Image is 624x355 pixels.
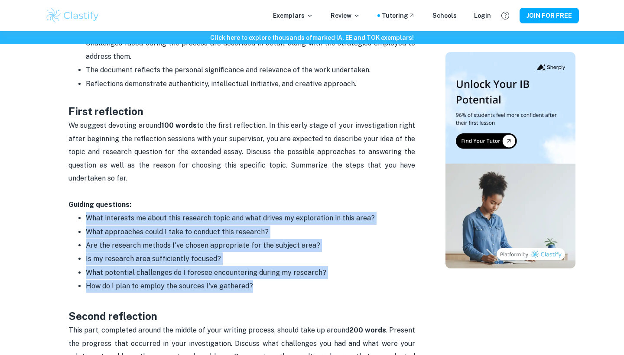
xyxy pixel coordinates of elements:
a: Tutoring [382,11,415,20]
p: How do I plan to employ the sources I've gathered? [86,280,415,293]
strong: Guiding questions: [68,200,131,209]
h3: First reflection [68,103,415,119]
a: Schools [432,11,457,20]
p: Reflections demonstrate authenticity, intellectual initiative, and creative approach. [86,77,415,90]
p: We suggest devoting around to the first reflection. In this early stage of your investigation rig... [68,119,415,185]
button: JOIN FOR FREE [520,8,579,23]
p: Is my research area sufficiently focused? [86,252,415,265]
p: Exemplars [273,11,313,20]
button: Help and Feedback [498,8,513,23]
a: Login [474,11,491,20]
strong: 200 words [349,326,386,334]
h3: Second reflection [68,293,415,324]
p: What potential challenges do I foresee encountering during my research? [86,266,415,279]
p: What approaches could I take to conduct this research? [86,226,415,239]
p: Review [331,11,360,20]
img: Thumbnail [445,52,575,268]
p: The document reflects the personal significance and relevance of the work undertaken. [86,64,415,77]
p: Are the research methods I've chosen appropriate for the subject area? [86,239,415,252]
p: Challenges faced during the process are described in detail, along with the strategies employed t... [86,37,415,63]
strong: 100 words [161,121,197,129]
img: Clastify logo [45,7,100,24]
p: What interests me about this research topic and what drives my exploration in this area? [86,212,415,225]
h6: Click here to explore thousands of marked IA, EE and TOK exemplars ! [2,33,622,42]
